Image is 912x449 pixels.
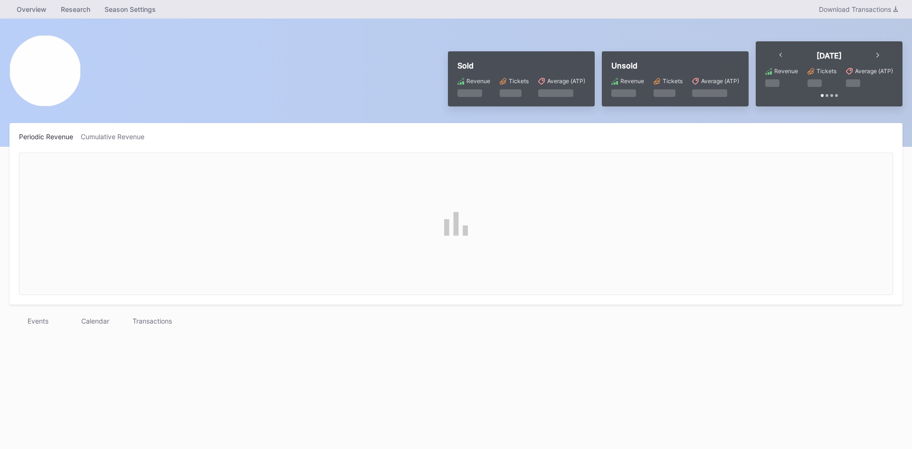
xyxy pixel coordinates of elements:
div: Average (ATP) [547,77,585,85]
div: Sold [457,61,585,70]
div: [DATE] [817,51,842,60]
div: Periodic Revenue [19,133,81,141]
div: Unsold [611,61,739,70]
div: Revenue [774,67,798,75]
div: Tickets [509,77,529,85]
div: Tickets [663,77,683,85]
div: Events [9,314,66,328]
div: Tickets [817,67,836,75]
button: Download Transactions [814,3,902,16]
div: Calendar [66,314,123,328]
div: Average (ATP) [855,67,893,75]
a: Research [54,2,97,16]
div: Download Transactions [819,5,898,13]
div: Transactions [123,314,180,328]
div: Cumulative Revenue [81,133,152,141]
div: Revenue [620,77,644,85]
a: Season Settings [97,2,163,16]
div: Average (ATP) [701,77,739,85]
a: Overview [9,2,54,16]
div: Revenue [466,77,490,85]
